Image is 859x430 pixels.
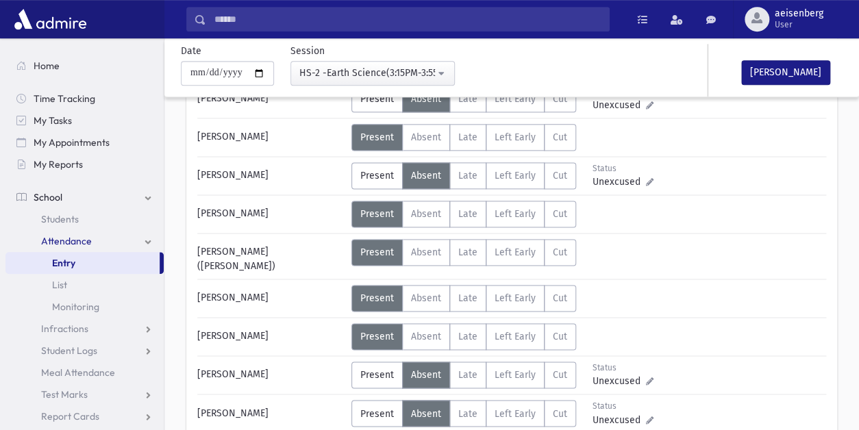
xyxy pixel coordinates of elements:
[360,407,394,419] span: Present
[41,213,79,225] span: Students
[458,292,477,304] span: Late
[411,170,441,181] span: Absent
[593,98,646,112] span: Unexcused
[5,383,164,405] a: Test Marks
[411,93,441,105] span: Absent
[411,407,441,419] span: Absent
[5,318,164,340] a: Infractions
[41,235,92,247] span: Attendance
[360,93,394,105] span: Present
[553,246,567,258] span: Cut
[495,208,536,220] span: Left Early
[34,191,62,203] span: School
[495,369,536,381] span: Left Early
[553,292,567,304] span: Cut
[52,279,67,291] span: List
[495,292,536,304] span: Left Early
[5,362,164,383] a: Meal Attendance
[190,239,351,273] div: [PERSON_NAME] ([PERSON_NAME])
[190,86,351,112] div: [PERSON_NAME]
[190,162,351,189] div: [PERSON_NAME]
[41,388,88,401] span: Test Marks
[351,400,576,427] div: AttTypes
[593,162,653,175] div: Status
[458,369,477,381] span: Late
[5,405,164,427] a: Report Cards
[458,246,477,258] span: Late
[360,369,394,381] span: Present
[593,175,646,189] span: Unexcused
[5,88,164,110] a: Time Tracking
[553,131,567,143] span: Cut
[206,7,609,31] input: Search
[741,60,830,85] button: [PERSON_NAME]
[360,331,394,342] span: Present
[52,301,99,313] span: Monitoring
[5,274,164,296] a: List
[775,8,823,19] span: aeisenberg
[290,44,325,58] label: Session
[290,61,455,86] button: HS-2 -Earth Science(3:15PM-3:55PM)
[593,400,653,412] div: Status
[495,331,536,342] span: Left Early
[458,208,477,220] span: Late
[553,93,567,105] span: Cut
[553,208,567,220] span: Cut
[34,158,83,170] span: My Reports
[190,201,351,227] div: [PERSON_NAME]
[41,344,97,357] span: Student Logs
[5,186,164,208] a: School
[5,208,164,230] a: Students
[411,246,441,258] span: Absent
[351,201,576,227] div: AttTypes
[360,170,394,181] span: Present
[458,331,477,342] span: Late
[181,44,201,58] label: Date
[351,86,576,112] div: AttTypes
[360,131,394,143] span: Present
[553,170,567,181] span: Cut
[41,322,88,335] span: Infractions
[775,19,823,30] span: User
[495,246,536,258] span: Left Early
[351,323,576,350] div: AttTypes
[190,323,351,350] div: [PERSON_NAME]
[34,92,95,105] span: Time Tracking
[5,131,164,153] a: My Appointments
[351,162,576,189] div: AttTypes
[190,124,351,151] div: [PERSON_NAME]
[351,285,576,312] div: AttTypes
[34,60,60,72] span: Home
[593,412,646,427] span: Unexcused
[190,285,351,312] div: [PERSON_NAME]
[411,331,441,342] span: Absent
[458,131,477,143] span: Late
[34,136,110,149] span: My Appointments
[360,246,394,258] span: Present
[299,66,435,80] div: HS-2 -Earth Science(3:15PM-3:55PM)
[41,366,115,379] span: Meal Attendance
[495,170,536,181] span: Left Early
[5,55,164,77] a: Home
[360,292,394,304] span: Present
[11,5,90,33] img: AdmirePro
[190,362,351,388] div: [PERSON_NAME]
[351,239,576,266] div: AttTypes
[5,153,164,175] a: My Reports
[411,208,441,220] span: Absent
[458,170,477,181] span: Late
[5,110,164,131] a: My Tasks
[5,340,164,362] a: Student Logs
[411,292,441,304] span: Absent
[411,131,441,143] span: Absent
[593,362,653,374] div: Status
[5,296,164,318] a: Monitoring
[495,93,536,105] span: Left Early
[360,208,394,220] span: Present
[5,252,160,274] a: Entry
[553,331,567,342] span: Cut
[458,93,477,105] span: Late
[52,257,75,269] span: Entry
[34,114,72,127] span: My Tasks
[553,369,567,381] span: Cut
